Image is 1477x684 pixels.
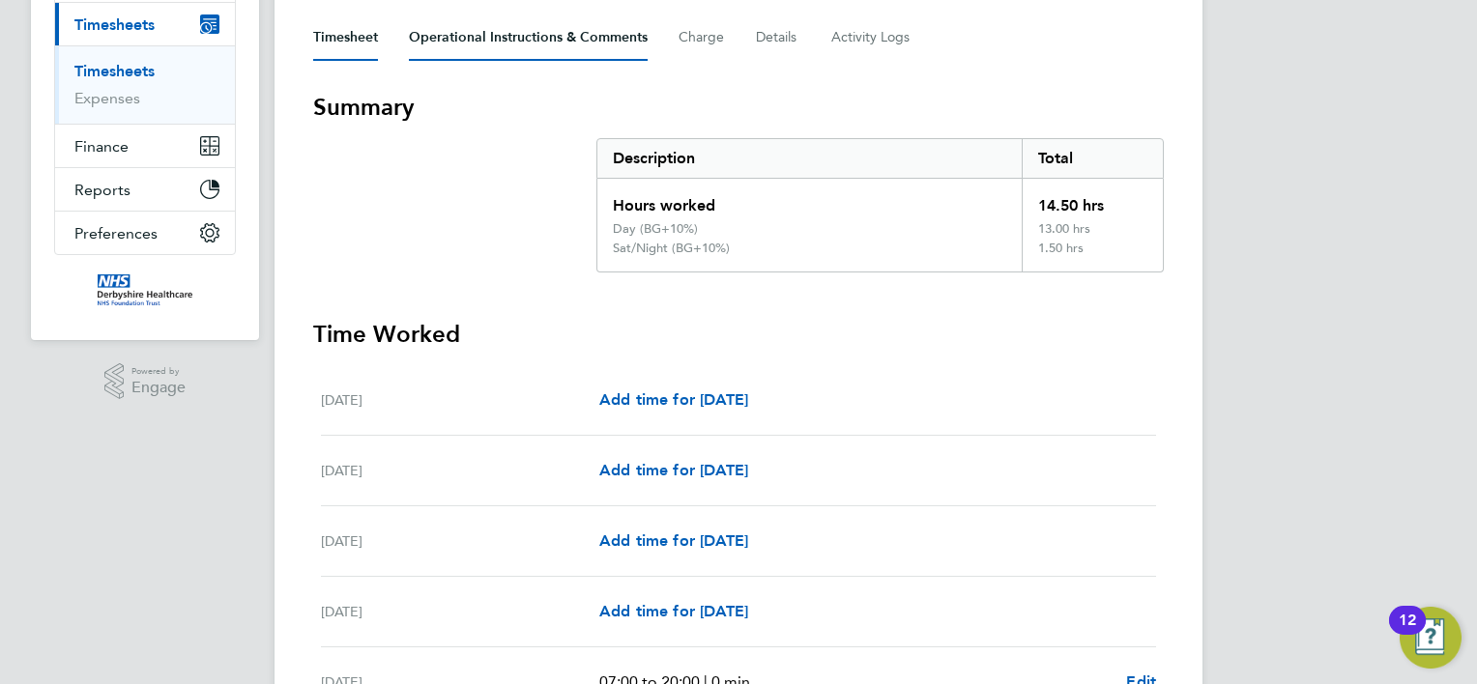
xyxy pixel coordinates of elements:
h3: Summary [313,92,1164,123]
h3: Time Worked [313,319,1164,350]
span: Add time for [DATE] [599,461,748,479]
span: Reports [74,181,130,199]
a: Add time for [DATE] [599,459,748,482]
div: Hours worked [597,179,1022,221]
div: Day (BG+10%) [613,221,698,237]
button: Details [756,14,800,61]
div: [DATE] [321,459,599,482]
button: Timesheets [55,3,235,45]
span: Add time for [DATE] [599,531,748,550]
a: Add time for [DATE] [599,600,748,623]
a: Powered byEngage [104,363,187,400]
a: Expenses [74,89,140,107]
img: derbyshire-nhs-logo-retina.png [98,274,192,305]
button: Open Resource Center, 12 new notifications [1400,607,1462,669]
span: Powered by [131,363,186,380]
button: Preferences [55,212,235,254]
span: Finance [74,137,129,156]
div: [DATE] [321,600,599,623]
span: Engage [131,380,186,396]
span: Add time for [DATE] [599,390,748,409]
button: Finance [55,125,235,167]
div: Total [1022,139,1163,178]
span: Preferences [74,224,158,242]
div: Timesheets [55,45,235,124]
button: Operational Instructions & Comments [409,14,648,61]
div: Summary [596,138,1164,272]
div: Description [597,139,1022,178]
div: Sat/Night (BG+10%) [613,241,730,256]
button: Charge [679,14,725,61]
div: 1.50 hrs [1022,241,1163,271]
button: Reports [55,168,235,211]
a: Go to home page [54,274,236,305]
button: Timesheet [313,14,378,61]
button: Activity Logs [831,14,912,61]
div: 13.00 hrs [1022,221,1163,241]
span: Timesheets [74,15,155,34]
div: [DATE] [321,388,599,412]
a: Timesheets [74,62,155,80]
a: Add time for [DATE] [599,529,748,553]
div: 14.50 hrs [1022,179,1163,221]
div: 12 [1399,620,1416,645]
span: Add time for [DATE] [599,602,748,620]
div: [DATE] [321,529,599,553]
a: Add time for [DATE] [599,388,748,412]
